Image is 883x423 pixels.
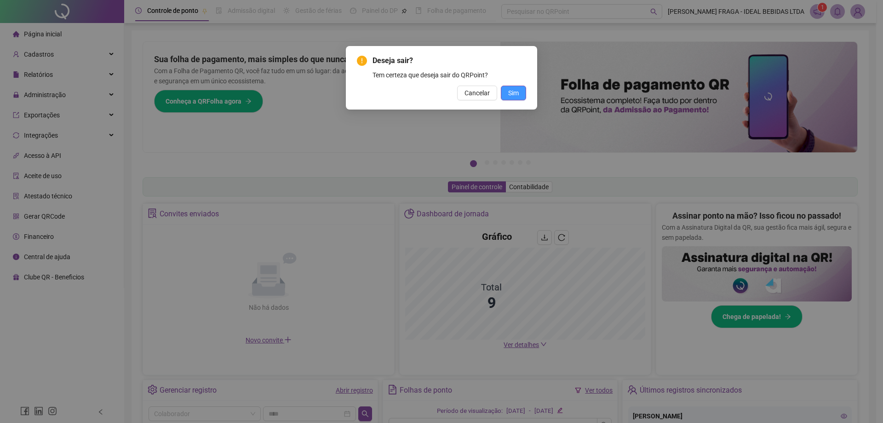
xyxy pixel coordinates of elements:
[464,88,490,98] span: Cancelar
[373,55,526,66] span: Deseja sair?
[501,86,526,100] button: Sim
[357,56,367,66] span: exclamation-circle
[373,70,526,80] div: Tem certeza que deseja sair do QRPoint?
[457,86,497,100] button: Cancelar
[508,88,519,98] span: Sim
